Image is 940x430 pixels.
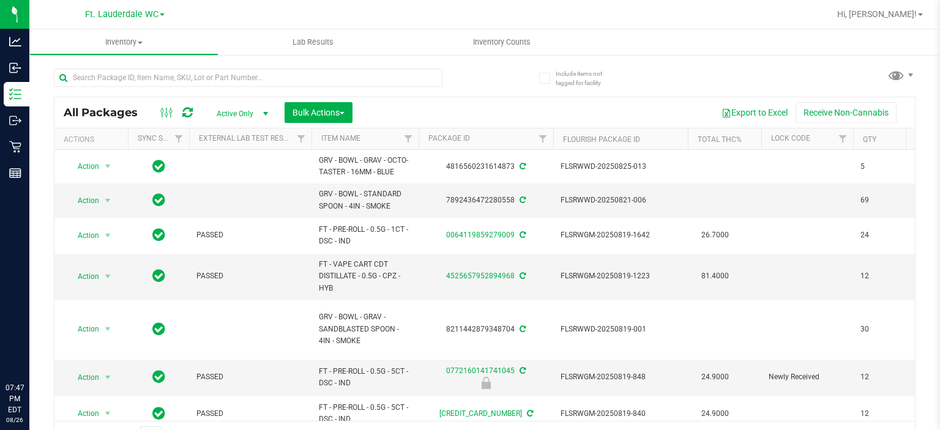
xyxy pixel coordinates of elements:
[518,366,526,375] span: Sync from Compliance System
[561,161,681,172] span: FLSRWWD-20250825-013
[169,128,189,149] a: Filter
[319,188,411,212] span: GRV - BOWL - STANDARD SPOON - 4IN - SMOKE
[771,134,810,143] a: Lock Code
[100,192,116,209] span: select
[428,134,470,143] a: Package ID
[321,134,360,143] a: Item Name
[100,268,116,285] span: select
[457,37,547,48] span: Inventory Counts
[36,330,51,345] iframe: Resource center unread badge
[100,321,116,338] span: select
[6,415,24,424] p: 08/26
[67,192,100,209] span: Action
[67,268,100,285] span: Action
[398,128,419,149] a: Filter
[518,196,526,204] span: Sync from Compliance System
[12,332,49,369] iframe: Resource center
[695,368,735,386] span: 24.9000
[285,102,352,123] button: Bulk Actions
[152,321,165,338] span: In Sync
[85,9,159,20] span: Ft. Lauderdale WC
[446,272,515,280] a: 4525657952894968
[837,9,917,19] span: Hi, [PERSON_NAME]!
[695,226,735,244] span: 26.7000
[9,141,21,153] inline-svg: Retail
[196,371,304,383] span: PASSED
[561,195,681,206] span: FLSRWWD-20250821-006
[100,369,116,386] span: select
[100,405,116,422] span: select
[446,231,515,239] a: 0064119859279009
[199,134,295,143] a: External Lab Test Result
[860,371,907,383] span: 12
[9,35,21,48] inline-svg: Analytics
[138,134,185,143] a: Sync Status
[6,382,24,415] p: 07:47 PM EDT
[695,267,735,285] span: 81.4000
[319,224,411,247] span: FT - PRE-ROLL - 0.5G - 1CT - DSC - IND
[561,324,681,335] span: FLSRWWD-20250819-001
[152,405,165,422] span: In Sync
[152,226,165,243] span: In Sync
[446,366,515,375] a: 0772160141741045
[698,135,742,144] a: Total THC%
[276,37,350,48] span: Lab Results
[9,62,21,74] inline-svg: Inbound
[29,29,218,55] a: Inventory
[860,270,907,282] span: 12
[64,135,123,144] div: Actions
[561,408,681,420] span: FLSRWGM-20250819-840
[518,162,526,171] span: Sync from Compliance System
[9,88,21,100] inline-svg: Inventory
[100,158,116,175] span: select
[319,402,411,425] span: FT - PRE-ROLL - 0.5G - 5CT - DSC - IND
[860,195,907,206] span: 69
[439,409,522,418] a: [CREDIT_CARD_NUMBER]
[67,227,100,244] span: Action
[860,229,907,241] span: 24
[67,405,100,422] span: Action
[518,231,526,239] span: Sync from Compliance System
[54,69,442,87] input: Search Package ID, Item Name, SKU, Lot or Part Number...
[533,128,553,149] a: Filter
[714,102,796,123] button: Export to Excel
[518,272,526,280] span: Sync from Compliance System
[9,114,21,127] inline-svg: Outbound
[100,227,116,244] span: select
[563,135,640,144] a: Flourish Package ID
[152,368,165,385] span: In Sync
[518,325,526,333] span: Sync from Compliance System
[860,324,907,335] span: 30
[152,267,165,284] span: In Sync
[319,311,411,347] span: GRV - BOWL - GRAV - SANDBLASTED SPOON - 4IN - SMOKE
[67,321,100,338] span: Action
[319,366,411,389] span: FT - PRE-ROLL - 0.5G - 5CT - DSC - IND
[417,195,555,206] div: 7892436472280558
[9,167,21,179] inline-svg: Reports
[196,270,304,282] span: PASSED
[561,371,681,383] span: FLSRWGM-20250819-848
[863,135,876,144] a: Qty
[417,377,555,389] div: Newly Received
[293,108,345,117] span: Bulk Actions
[417,161,555,172] div: 4816560231614873
[67,158,100,175] span: Action
[833,128,853,149] a: Filter
[30,37,218,48] span: Inventory
[291,128,311,149] a: Filter
[218,29,408,55] a: Lab Results
[319,155,411,178] span: GRV - BOWL - GRAV - OCTO-TASTER - 16MM - BLUE
[152,191,165,209] span: In Sync
[152,158,165,175] span: In Sync
[525,409,533,418] span: Sync from Compliance System
[561,229,681,241] span: FLSRWGM-20250819-1642
[769,371,846,383] span: Newly Received
[556,69,617,87] span: Include items not tagged for facility
[860,408,907,420] span: 12
[64,106,150,119] span: All Packages
[67,369,100,386] span: Action
[561,270,681,282] span: FLSRWGM-20250819-1223
[860,161,907,172] span: 5
[196,229,304,241] span: PASSED
[796,102,897,123] button: Receive Non-Cannabis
